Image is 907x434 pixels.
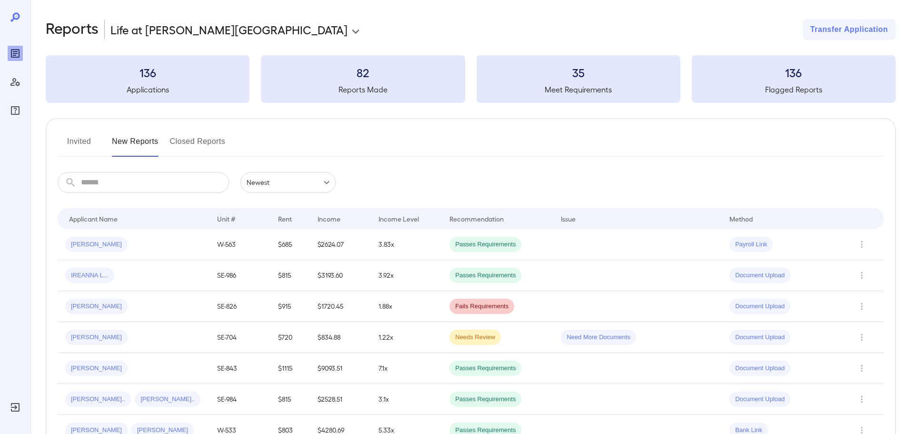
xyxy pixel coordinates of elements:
span: Document Upload [729,364,790,373]
div: FAQ [8,103,23,118]
td: SE-826 [209,291,270,322]
div: Recommendation [449,213,504,224]
div: Income Level [379,213,419,224]
h3: 82 [261,65,465,80]
p: Life at [PERSON_NAME][GEOGRAPHIC_DATA] [110,22,348,37]
button: Transfer Application [803,19,896,40]
td: SE-704 [209,322,270,353]
summary: 136Applications82Reports Made35Meet Requirements136Flagged Reports [46,55,896,103]
h5: Applications [46,84,249,95]
span: [PERSON_NAME] [65,333,128,342]
td: $2528.51 [310,384,371,415]
span: [PERSON_NAME] [65,302,128,311]
span: Passes Requirements [449,240,521,249]
div: Manage Users [8,74,23,90]
td: $9093.51 [310,353,371,384]
h3: 136 [692,65,896,80]
span: Need More Documents [561,333,636,342]
div: Issue [561,213,576,224]
button: Row Actions [854,268,869,283]
span: Payroll Link [729,240,773,249]
h3: 35 [477,65,680,80]
span: Document Upload [729,271,790,280]
span: Passes Requirements [449,364,521,373]
td: SE-986 [209,260,270,291]
td: 3.1x [371,384,442,415]
td: 1.22x [371,322,442,353]
td: 3.92x [371,260,442,291]
span: Document Upload [729,333,790,342]
button: Row Actions [854,361,869,376]
span: Passes Requirements [449,271,521,280]
span: [PERSON_NAME] [65,240,128,249]
td: W-563 [209,229,270,260]
div: Reports [8,46,23,61]
td: $815 [270,260,310,291]
button: Row Actions [854,299,869,314]
span: Passes Requirements [449,395,521,404]
button: Row Actions [854,392,869,407]
h3: 136 [46,65,249,80]
td: 1.88x [371,291,442,322]
td: $685 [270,229,310,260]
td: $2624.07 [310,229,371,260]
span: [PERSON_NAME] [65,364,128,373]
td: SE-843 [209,353,270,384]
td: $834.88 [310,322,371,353]
span: Document Upload [729,302,790,311]
h5: Flagged Reports [692,84,896,95]
div: Applicant Name [69,213,118,224]
td: 7.1x [371,353,442,384]
button: Invited [58,134,100,157]
span: IREANNA L... [65,271,114,280]
div: Income [318,213,340,224]
div: Method [729,213,753,224]
h5: Meet Requirements [477,84,680,95]
button: Closed Reports [170,134,226,157]
button: New Reports [112,134,159,157]
td: $815 [270,384,310,415]
td: $1115 [270,353,310,384]
td: 3.83x [371,229,442,260]
td: $915 [270,291,310,322]
h5: Reports Made [261,84,465,95]
span: Fails Requirements [449,302,514,311]
button: Row Actions [854,237,869,252]
span: Document Upload [729,395,790,404]
button: Row Actions [854,330,869,345]
span: [PERSON_NAME].. [65,395,131,404]
td: $720 [270,322,310,353]
div: Log Out [8,400,23,415]
div: Newest [240,172,336,193]
div: Unit # [217,213,235,224]
span: Needs Review [449,333,501,342]
div: Rent [278,213,293,224]
span: [PERSON_NAME].. [135,395,200,404]
h2: Reports [46,19,99,40]
td: $1720.45 [310,291,371,322]
td: $3193.60 [310,260,371,291]
td: SE-984 [209,384,270,415]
